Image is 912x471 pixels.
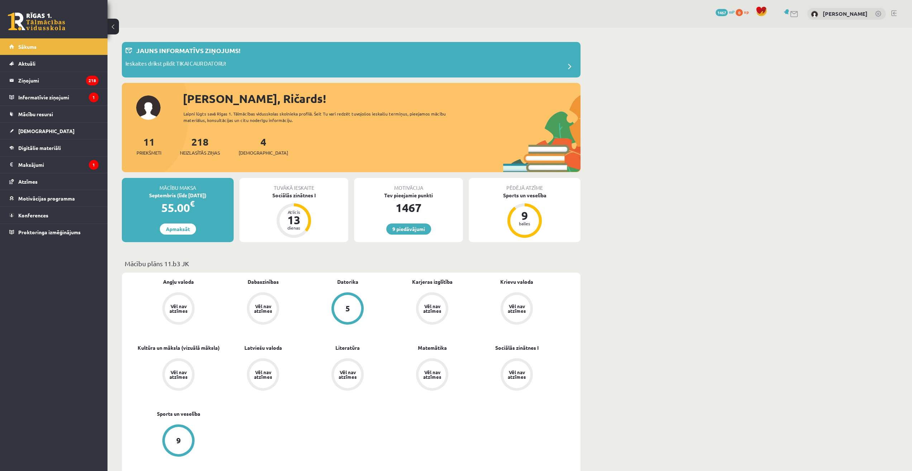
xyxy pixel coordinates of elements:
[422,370,442,379] div: Vēl nav atzīmes
[89,93,99,102] i: 1
[9,207,99,223] a: Konferences
[283,210,305,214] div: Atlicis
[18,212,48,218] span: Konferences
[9,38,99,55] a: Sākums
[507,304,527,313] div: Vēl nav atzīmes
[507,370,527,379] div: Vēl nav atzīmes
[221,358,305,392] a: Vēl nav atzīmes
[176,437,181,444] div: 9
[248,278,279,286] a: Dabaszinības
[183,90,581,107] div: [PERSON_NAME], Ričards!
[354,192,463,199] div: Tev pieejamie punkti
[354,178,463,192] div: Motivācija
[9,156,99,173] a: Maksājumi1
[345,305,350,312] div: 5
[122,192,234,199] div: Septembris (līdz [DATE])
[163,278,194,286] a: Angļu valoda
[239,178,348,192] div: Tuvākā ieskaite
[9,173,99,190] a: Atzīmes
[514,221,535,226] div: balles
[221,292,305,326] a: Vēl nav atzīmes
[9,55,99,72] a: Aktuāli
[811,11,818,18] img: Ričards Siņausks
[335,344,360,352] a: Literatūra
[9,106,99,122] a: Mācību resursi
[239,192,348,239] a: Sociālās zinātnes I Atlicis 13 dienas
[514,210,535,221] div: 9
[138,344,220,352] a: Kultūra un māksla (vizuālā māksla)
[18,178,38,185] span: Atzīmes
[9,224,99,240] a: Proktoringa izmēģinājums
[390,292,474,326] a: Vēl nav atzīmes
[736,9,743,16] span: 0
[9,123,99,139] a: [DEMOGRAPHIC_DATA]
[823,10,868,17] a: [PERSON_NAME]
[18,128,75,134] span: [DEMOGRAPHIC_DATA]
[495,344,539,352] a: Sociālās zinātnes I
[180,149,220,156] span: Neizlasītās ziņas
[474,292,559,326] a: Vēl nav atzīmes
[9,72,99,89] a: Ziņojumi218
[18,195,75,202] span: Motivācijas programma
[716,9,728,16] span: 1467
[239,135,288,156] a: 4[DEMOGRAPHIC_DATA]
[736,9,752,15] a: 0 xp
[305,292,390,326] a: 5
[18,89,99,105] legend: Informatīvie ziņojumi
[253,304,273,313] div: Vēl nav atzīmes
[18,111,53,117] span: Mācību resursi
[253,370,273,379] div: Vēl nav atzīmes
[183,110,459,123] div: Laipni lūgts savā Rīgas 1. Tālmācības vidusskolas skolnieka profilā. Šeit Tu vari redzēt tuvojošo...
[18,72,99,89] legend: Ziņojumi
[474,358,559,392] a: Vēl nav atzīmes
[168,370,188,379] div: Vēl nav atzīmes
[18,229,81,235] span: Proktoringa izmēģinājums
[305,358,390,392] a: Vēl nav atzīmes
[8,13,65,30] a: Rīgas 1. Tālmācības vidusskola
[283,214,305,226] div: 13
[390,358,474,392] a: Vēl nav atzīmes
[418,344,447,352] a: Matemātika
[180,135,220,156] a: 218Neizlasītās ziņas
[18,43,37,50] span: Sākums
[137,135,161,156] a: 11Priekšmeti
[136,292,221,326] a: Vēl nav atzīmes
[122,178,234,192] div: Mācību maksa
[283,226,305,230] div: dienas
[9,190,99,207] a: Motivācijas programma
[9,140,99,156] a: Digitālie materiāli
[716,9,735,15] a: 1467 mP
[386,223,431,235] a: 9 piedāvājumi
[137,149,161,156] span: Priekšmeti
[354,199,463,216] div: 1467
[86,76,99,85] i: 218
[18,145,61,151] span: Digitālie materiāli
[160,223,196,235] a: Apmaksāt
[122,199,234,216] div: 55.00
[136,424,221,458] a: 9
[18,60,35,67] span: Aktuāli
[136,46,240,55] p: Jauns informatīvs ziņojums!
[239,149,288,156] span: [DEMOGRAPHIC_DATA]
[190,198,195,209] span: €
[9,89,99,105] a: Informatīvie ziņojumi1
[125,46,577,74] a: Jauns informatīvs ziņojums! Ieskaites drīkst pildīt TIKAI CAUR DATORU!
[338,370,358,379] div: Vēl nav atzīmes
[239,192,348,199] div: Sociālās zinātnes I
[18,156,99,173] legend: Maksājumi
[157,410,200,418] a: Sports un veselība
[729,9,735,15] span: mP
[244,344,282,352] a: Latviešu valoda
[125,60,226,70] p: Ieskaites drīkst pildīt TIKAI CAUR DATORU!
[412,278,453,286] a: Karjeras izglītība
[469,178,581,192] div: Pēdējā atzīme
[125,259,578,268] p: Mācību plāns 11.b3 JK
[337,278,358,286] a: Datorika
[744,9,749,15] span: xp
[422,304,442,313] div: Vēl nav atzīmes
[469,192,581,239] a: Sports un veselība 9 balles
[89,160,99,170] i: 1
[500,278,533,286] a: Krievu valoda
[136,358,221,392] a: Vēl nav atzīmes
[168,304,188,313] div: Vēl nav atzīmes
